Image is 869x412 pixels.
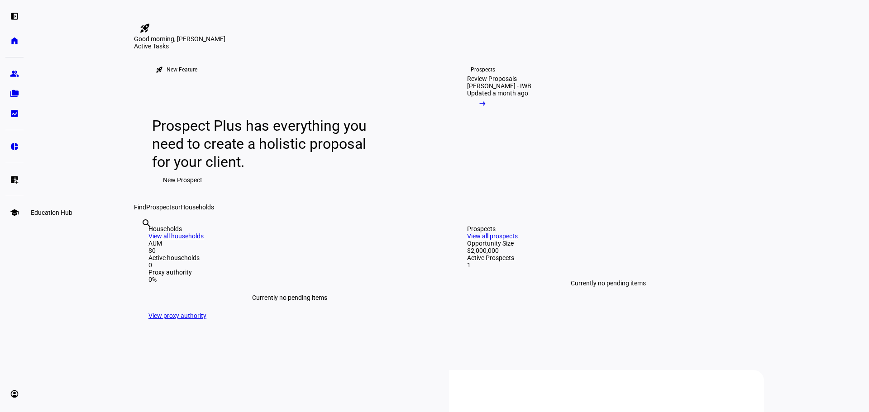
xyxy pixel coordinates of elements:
eth-mat-symbol: home [10,36,19,45]
eth-mat-symbol: bid_landscape [10,109,19,118]
div: [PERSON_NAME] - IWB [467,82,531,90]
a: View proxy authority [148,312,206,319]
div: 0% [148,276,431,283]
mat-icon: rocket_launch [139,23,150,33]
div: AUM [148,240,431,247]
div: Find or [134,204,764,211]
a: View all households [148,232,204,240]
div: $2,000,000 [467,247,750,254]
div: Prospects [467,225,750,232]
eth-mat-symbol: pie_chart [10,142,19,151]
div: Currently no pending items [148,283,431,312]
span: Households [181,204,214,211]
div: New Feature [167,66,197,73]
mat-icon: arrow_right_alt [478,99,487,108]
div: Updated a month ago [467,90,528,97]
mat-icon: rocket_launch [156,66,163,73]
input: Enter name of prospect or household [141,230,143,241]
eth-mat-symbol: group [10,69,19,78]
a: group [5,65,24,83]
div: 0 [148,261,431,269]
div: Good morning, [PERSON_NAME] [134,35,764,43]
a: folder_copy [5,85,24,103]
button: New Prospect [152,171,213,189]
div: Prospects [471,66,495,73]
div: Active Prospects [467,254,750,261]
div: Opportunity Size [467,240,750,247]
eth-mat-symbol: account_circle [10,389,19,398]
div: Active households [148,254,431,261]
a: ProspectsReview Proposals[PERSON_NAME] - IWBUpdated a month ago [453,50,603,204]
a: View all prospects [467,232,518,240]
eth-mat-symbol: folder_copy [10,89,19,98]
eth-mat-symbol: school [10,208,19,217]
div: 1 [467,261,750,269]
div: Active Tasks [134,43,764,50]
mat-icon: search [141,218,152,229]
div: Households [148,225,431,232]
div: Prospect Plus has everything you need to create a holistic proposal for your client. [152,117,375,171]
div: Review Proposals [467,75,517,82]
a: pie_chart [5,137,24,156]
div: Currently no pending items [467,269,750,298]
eth-mat-symbol: list_alt_add [10,175,19,184]
eth-mat-symbol: left_panel_open [10,12,19,21]
div: Education Hub [27,207,76,218]
a: home [5,32,24,50]
span: Prospects [146,204,175,211]
div: $0 [148,247,431,254]
div: Proxy authority [148,269,431,276]
a: bid_landscape [5,104,24,123]
span: New Prospect [163,171,202,189]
